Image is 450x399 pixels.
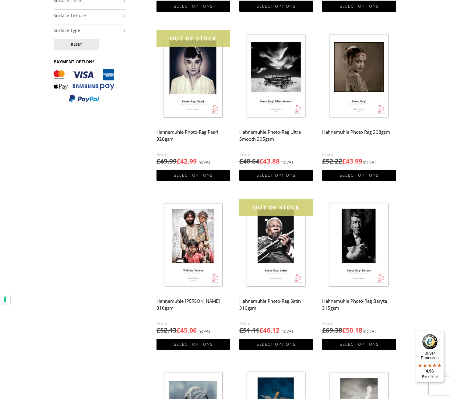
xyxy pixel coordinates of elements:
h2: Hahnemuhle Photo-Rag Pearl 320gsm [156,126,230,151]
a: + [54,13,125,19]
img: PAYMENT OPTIONS [54,69,114,103]
span: 4.96 [426,369,434,373]
span: £ [259,157,263,165]
img: Trusted Shops Trustmark [422,334,438,349]
a: Select options for “Hahnemuhle Photo-Rag Pearl 320gsm” [156,170,230,181]
h2: Hahnemuhle Photo Rag 308gsm [322,126,396,151]
bdi: 48.64 [239,157,259,165]
bdi: 42.99 [177,157,197,165]
span: £ [322,157,326,165]
button: Trusted Shops TrustmarkBuyer Protection4.96Excellent [416,331,444,383]
span: £ [177,326,180,334]
h4: Surface Texture [54,9,125,21]
span: £ [156,157,160,165]
bdi: 51.11 [239,326,259,334]
span: £ [342,157,346,165]
div: OUT OF STOCK [239,199,313,216]
span: £ [239,157,243,165]
a: OUT OF STOCK Hahnemuhle Photo-Rag Satin 310gsm £51.11£46.12 [239,199,313,335]
bdi: 52.22 [322,157,342,165]
p: Buyer Protection [416,351,444,360]
a: Hahnemuhle Photo Rag 308gsm £52.22£43.99 [322,30,396,166]
img: Hahnemuhle Photo-Rag Ultra Smooth 305gsm [239,30,313,122]
bdi: 69.38 [322,326,342,334]
h3: PAYMENT OPTIONS [54,59,125,65]
p: Excellent [416,374,444,379]
bdi: 43.88 [259,157,279,165]
a: Select options for “Hahnemuhle German Etching 310gsm” [239,1,313,12]
button: Menu [437,331,444,338]
a: Select options for “Hahnemuhle Photo Rag 308gsm” [322,170,396,181]
a: OUT OF STOCK Hahnemuhle Photo-Rag Pearl 320gsm £49.99£42.99 [156,30,230,166]
img: Hahnemuhle Photo-Rag Satin 310gsm [239,199,313,291]
a: Select options for “Hahnemuhle FineArt Baryta Satin 300gsm” [322,1,396,12]
a: Hahnemuhle [PERSON_NAME] 310gsm £52.13£45.06 [156,199,230,335]
bdi: 43.99 [342,157,362,165]
div: OUT OF STOCK [156,30,230,47]
bdi: 50.18 [342,326,362,334]
a: Hahnemuhle Photo-Rag Ultra Smooth 305gsm £48.64£43.88 [239,30,313,166]
img: Hahnemuhle William Turner 310gsm [156,199,230,291]
a: Select options for “Hahnemuhle William Turner 310gsm” [156,339,230,350]
h2: Hahnemuhle Photo-Rag Baryta 315gsm [322,295,396,320]
img: Hahnemuhle Photo-Rag Baryta 315gsm [322,199,396,291]
span: £ [239,326,243,334]
span: £ [156,326,160,334]
bdi: 49.99 [156,157,177,165]
a: Hahnemuhle Photo-Rag Baryta 315gsm £69.38£50.18 [322,199,396,335]
bdi: 46.12 [259,326,279,334]
h2: Hahnemuhle Photo-Rag Ultra Smooth 305gsm [239,126,313,151]
img: Hahnemuhle Photo Rag 308gsm [322,30,396,122]
a: Select options for “Hahnemuhle Photo-Rag Ultra Smooth 305gsm” [239,170,313,181]
a: Select options for “Hahnemuhle Baryta FB 350gsm” [156,1,230,12]
span: £ [259,326,263,334]
span: £ [342,326,346,334]
span: £ [322,326,326,334]
a: + [54,28,125,34]
bdi: 45.06 [177,326,197,334]
h4: Surface Type [54,24,125,36]
img: Hahnemuhle Photo-Rag Pearl 320gsm [156,30,230,122]
a: Select options for “Hahnemuhle Photo-Rag Baryta 315gsm” [322,339,396,350]
button: Reset [54,39,99,50]
bdi: 52.13 [156,326,177,334]
span: £ [177,157,180,165]
h2: Hahnemuhle [PERSON_NAME] 310gsm [156,295,230,320]
a: Select options for “Hahnemuhle Photo-Rag Satin 310gsm” [239,339,313,350]
h2: Hahnemuhle Photo-Rag Satin 310gsm [239,295,313,320]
